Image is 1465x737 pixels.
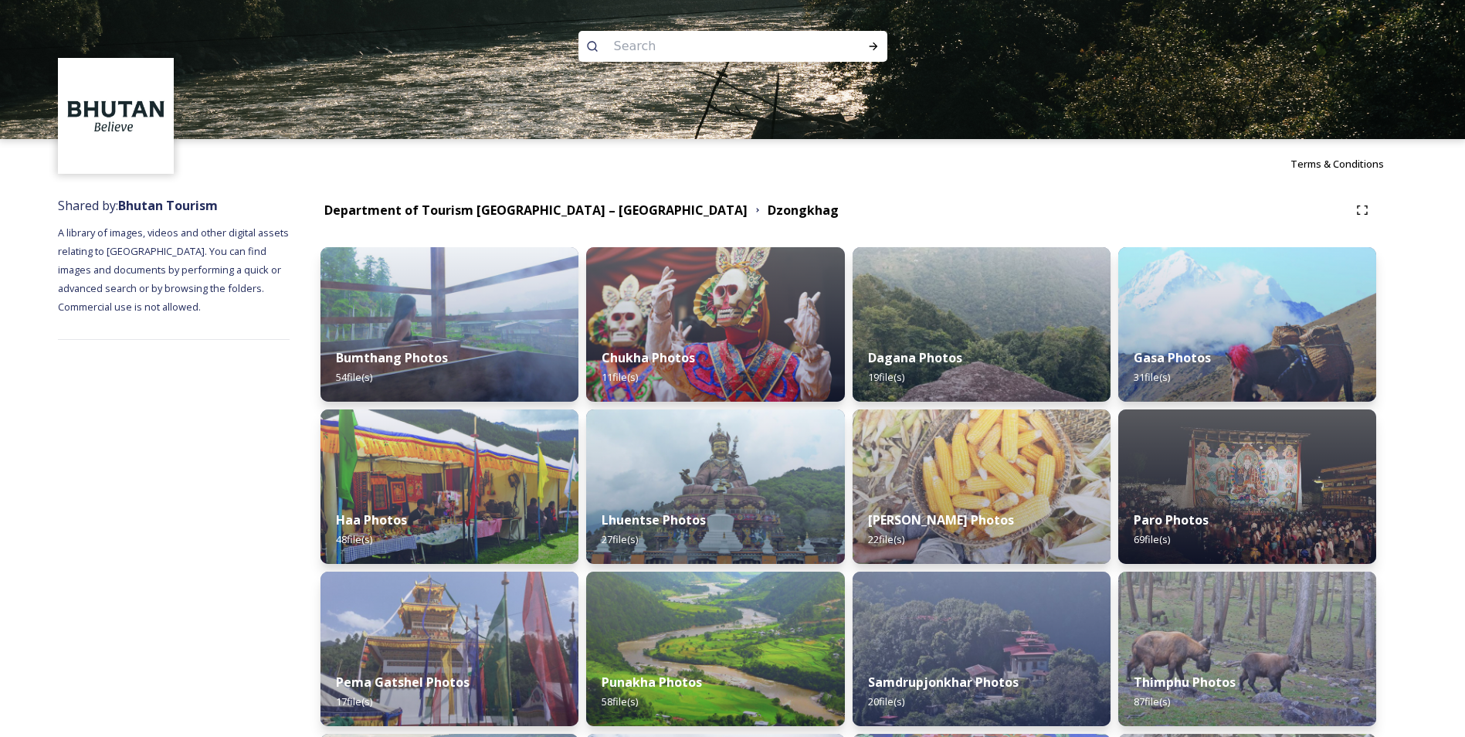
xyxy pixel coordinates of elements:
[1118,409,1376,564] img: parofestivals%2520teaser.jpg
[868,674,1019,691] strong: Samdrupjonkhar Photos
[602,511,706,528] strong: Lhuentse Photos
[868,511,1014,528] strong: [PERSON_NAME] Photos
[118,197,218,214] strong: Bhutan Tourism
[586,247,844,402] img: tshechu%2520story%2520image-8.jpg
[336,349,448,366] strong: Bumthang Photos
[1134,674,1236,691] strong: Thimphu Photos
[853,409,1111,564] img: mongar5.jpg
[320,247,578,402] img: hot%2520stone%2520bath.jpg
[336,370,372,384] span: 54 file(s)
[1290,155,1407,173] a: Terms & Conditions
[1118,247,1376,402] img: gasa%2520story%2520image2.jpg
[853,247,1111,402] img: stone%2520stairs2.jpg
[586,572,844,726] img: dzo1.jpg
[1134,532,1170,546] span: 69 file(s)
[336,695,372,708] span: 17 file(s)
[768,202,839,219] strong: Dzongkhag
[602,695,638,708] span: 58 file(s)
[336,674,470,691] strong: Pema Gatshel Photos
[336,511,407,528] strong: Haa Photos
[58,197,218,214] span: Shared by:
[868,695,904,708] span: 20 file(s)
[868,370,904,384] span: 19 file(s)
[868,349,962,366] strong: Dagana Photos
[1134,511,1209,528] strong: Paro Photos
[586,409,844,564] img: Takila1%283%29.jpg
[1134,695,1170,708] span: 87 file(s)
[320,572,578,726] img: Festival%2520Header.jpg
[58,226,291,314] span: A library of images, videos and other digital assets relating to [GEOGRAPHIC_DATA]. You can find ...
[1134,349,1211,366] strong: Gasa Photos
[60,60,172,172] img: BT_Logo_BB_Lockup_CMYK_High%2520Res.jpg
[324,202,748,219] strong: Department of Tourism [GEOGRAPHIC_DATA] – [GEOGRAPHIC_DATA]
[602,349,695,366] strong: Chukha Photos
[1290,157,1384,171] span: Terms & Conditions
[853,572,1111,726] img: visit%2520tengyezin%2520drawa%2520goenpa.jpg
[606,29,818,63] input: Search
[320,409,578,564] img: Haa%2520festival%2520story%2520image1.jpg
[1134,370,1170,384] span: 31 file(s)
[868,532,904,546] span: 22 file(s)
[602,674,702,691] strong: Punakha Photos
[602,532,638,546] span: 27 file(s)
[336,532,372,546] span: 48 file(s)
[602,370,638,384] span: 11 file(s)
[1118,572,1376,726] img: Takin3%282%29.jpg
